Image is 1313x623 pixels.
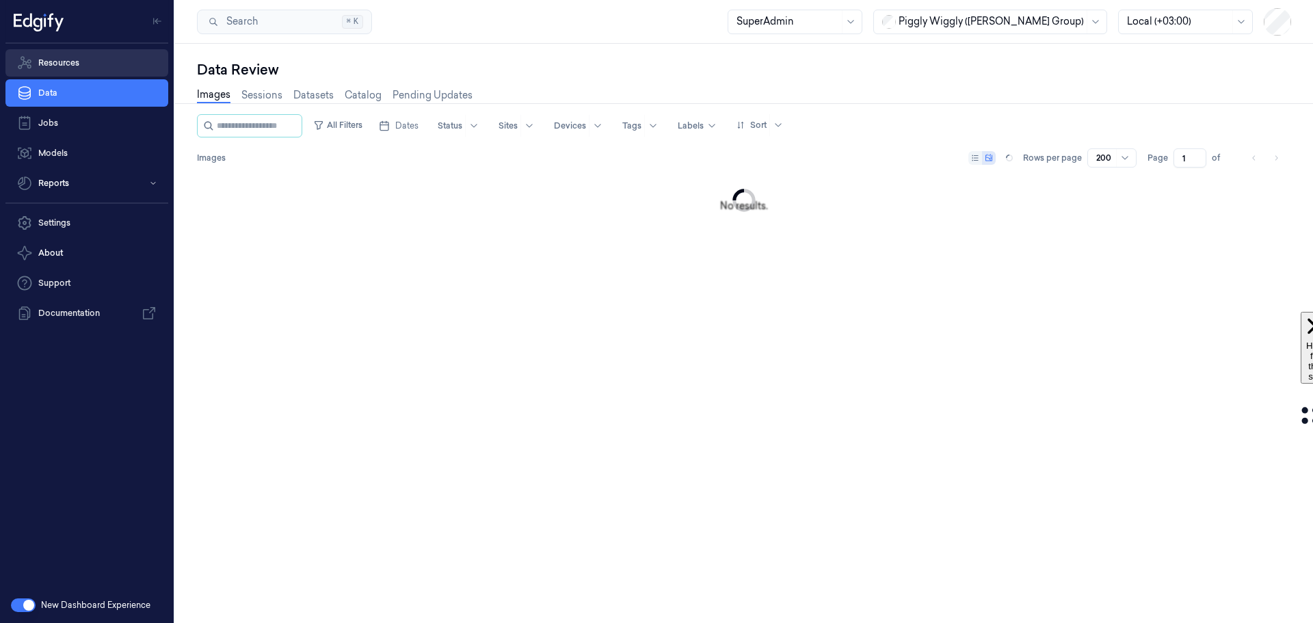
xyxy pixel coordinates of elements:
span: Search [221,14,258,29]
button: Search⌘K [197,10,372,34]
button: All Filters [308,114,368,136]
div: Data Review [197,60,1291,79]
a: Datasets [293,88,334,103]
a: Jobs [5,109,168,137]
span: Images [197,152,226,164]
a: Resources [5,49,168,77]
a: Support [5,269,168,297]
span: of [1212,152,1234,164]
a: Sessions [241,88,282,103]
button: About [5,239,168,267]
a: Catalog [345,88,382,103]
a: Documentation [5,300,168,327]
a: Settings [5,209,168,237]
button: Reports [5,170,168,197]
a: Data [5,79,168,107]
a: Pending Updates [393,88,473,103]
button: Dates [373,115,424,137]
a: Images [197,88,230,103]
a: Models [5,140,168,167]
nav: pagination [1245,148,1286,168]
span: Page [1148,152,1168,164]
div: No results. [720,199,768,213]
button: Toggle Navigation [146,10,168,32]
span: Dates [395,120,419,132]
p: Rows per page [1023,152,1082,164]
